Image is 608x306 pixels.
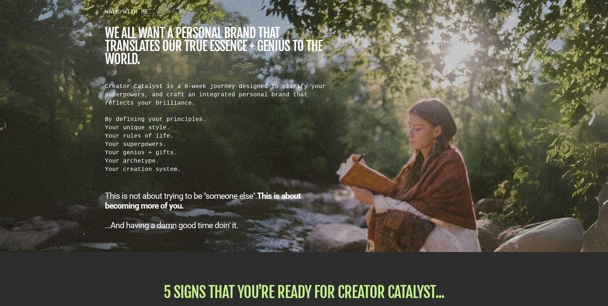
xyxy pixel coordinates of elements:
h1: 5 SIGNS THAT YOU'RE READY FOR CREATOR CATALYST... [105,285,503,300]
div: Your creation system. [105,165,330,173]
div: WALK WITH ME... [105,8,330,16]
div: Your genius + gifts. [105,148,330,157]
div: Your unique style. [105,123,330,132]
div: Your rules of life. [105,132,330,140]
div: Creator Catalyst is a 8-week journey designed to clarify your superpowers, and craft an integrate... [105,82,330,173]
div: By defining your principles. [105,115,330,123]
div: ...And having a damn good time doin' it. [105,221,330,230]
div: Your archetype. [105,157,330,165]
div: Your superpowers. [105,140,330,148]
div: This is not about trying to be "someone else". [105,191,330,211]
b: This is about becoming more of you. [105,191,301,211]
h1: we all want a personal brand that translates our true essence + genius to the world. [105,27,330,66]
